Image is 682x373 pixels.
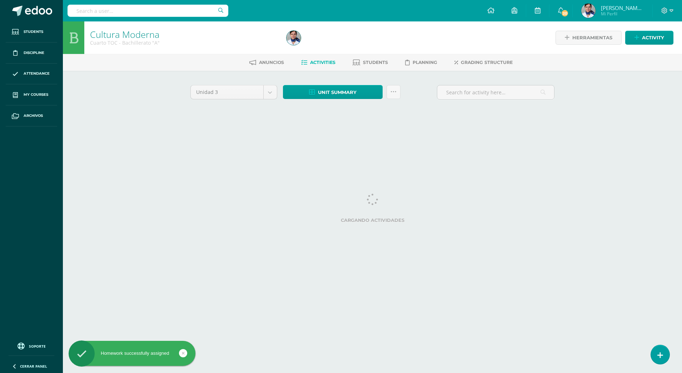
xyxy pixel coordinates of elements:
a: Students [353,57,388,68]
a: Students [6,21,57,43]
div: Cuarto TOC - Bachillerato 'A' [90,39,278,46]
a: Activity [625,31,673,45]
a: Herramientas [556,31,622,45]
span: Soporte [29,344,46,349]
a: Discipline [6,43,57,64]
a: Cultura Moderna [90,28,159,40]
a: Unit summary [283,85,383,99]
span: Students [363,60,388,65]
h1: Cultura Moderna [90,29,278,39]
img: 1792bf0c86e4e08ac94418cc7cb908c7.png [581,4,596,18]
span: 20 [561,9,569,17]
span: My courses [24,92,48,98]
span: Herramientas [572,31,612,44]
span: Unidad 3 [196,85,258,99]
a: Activities [301,57,335,68]
input: Search for activity here… [437,85,554,99]
a: Attendance [6,64,57,85]
span: Planning [413,60,437,65]
span: Grading structure [461,60,513,65]
a: Archivos [6,105,57,126]
span: Students [24,29,43,35]
img: 1792bf0c86e4e08ac94418cc7cb908c7.png [287,31,301,45]
span: [PERSON_NAME] [PERSON_NAME] [601,4,644,11]
div: Homework successfully assigned [69,350,195,357]
span: Anuncios [259,60,284,65]
input: Search a user… [68,5,228,17]
span: Discipline [24,50,44,56]
label: Cargando actividades [190,218,555,223]
span: Activities [310,60,335,65]
a: My courses [6,84,57,105]
a: Planning [405,57,437,68]
a: Soporte [9,341,54,350]
a: Anuncios [249,57,284,68]
span: Mi Perfil [601,11,644,17]
span: Archivos [24,113,43,119]
span: Unit summary [318,86,357,99]
span: Cerrar panel [20,364,47,369]
span: Attendance [24,71,50,76]
a: Grading structure [454,57,513,68]
span: Activity [642,31,664,44]
a: Unidad 3 [191,85,277,99]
